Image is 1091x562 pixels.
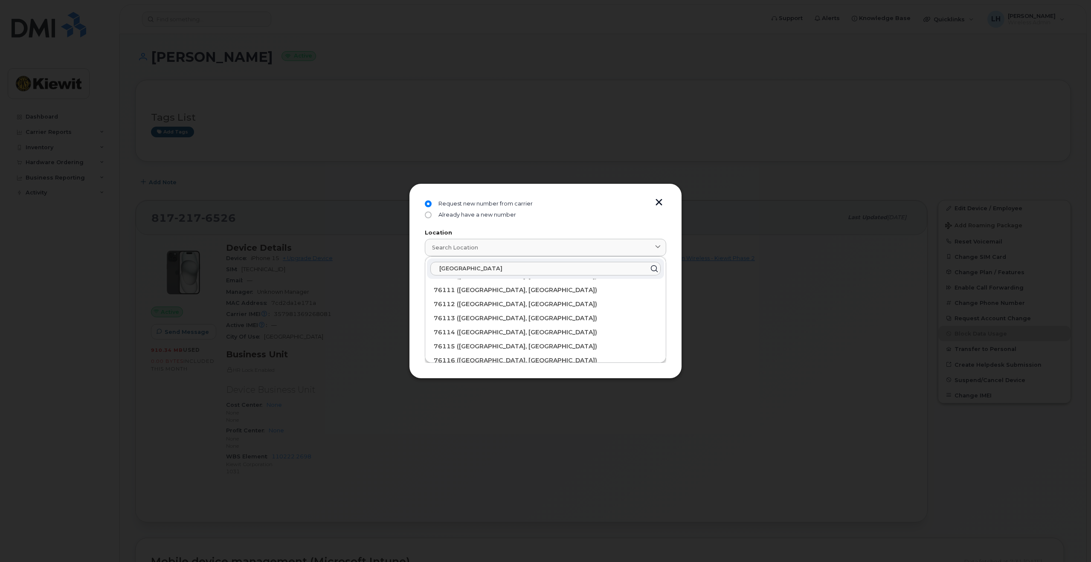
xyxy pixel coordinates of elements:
[432,243,478,252] span: Search location
[427,269,664,283] div: 76110 ([GEOGRAPHIC_DATA], [GEOGRAPHIC_DATA])
[425,230,666,236] label: Location
[425,200,432,207] input: Request new number from carrier
[434,300,657,309] div: 76112 ([GEOGRAPHIC_DATA], [GEOGRAPHIC_DATA])
[435,200,533,207] span: Request new number from carrier
[427,325,664,339] div: 76114 ([GEOGRAPHIC_DATA], [GEOGRAPHIC_DATA])
[427,283,664,297] div: 76111 ([GEOGRAPHIC_DATA], [GEOGRAPHIC_DATA])
[427,311,664,325] div: 76113 ([GEOGRAPHIC_DATA], [GEOGRAPHIC_DATA])
[434,328,657,337] div: 76114 ([GEOGRAPHIC_DATA], [GEOGRAPHIC_DATA])
[427,297,664,311] div: 76112 ([GEOGRAPHIC_DATA], [GEOGRAPHIC_DATA])
[430,262,661,275] input: Please type 3 or more symbols
[434,356,657,365] div: 76116 ([GEOGRAPHIC_DATA], [GEOGRAPHIC_DATA])
[434,286,657,295] div: 76111 ([GEOGRAPHIC_DATA], [GEOGRAPHIC_DATA])
[434,258,657,267] div: 76109 ([GEOGRAPHIC_DATA], [GEOGRAPHIC_DATA])
[427,339,664,353] div: 76115 ([GEOGRAPHIC_DATA], [GEOGRAPHIC_DATA])
[425,211,432,218] input: Already have a new number
[1054,525,1085,556] iframe: Messenger Launcher
[425,239,666,256] a: Search location
[434,314,657,323] div: 76113 ([GEOGRAPHIC_DATA], [GEOGRAPHIC_DATA])
[434,342,657,351] div: 76115 ([GEOGRAPHIC_DATA], [GEOGRAPHIC_DATA])
[427,353,664,368] div: 76116 ([GEOGRAPHIC_DATA], [GEOGRAPHIC_DATA])
[435,211,516,218] span: Already have a new number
